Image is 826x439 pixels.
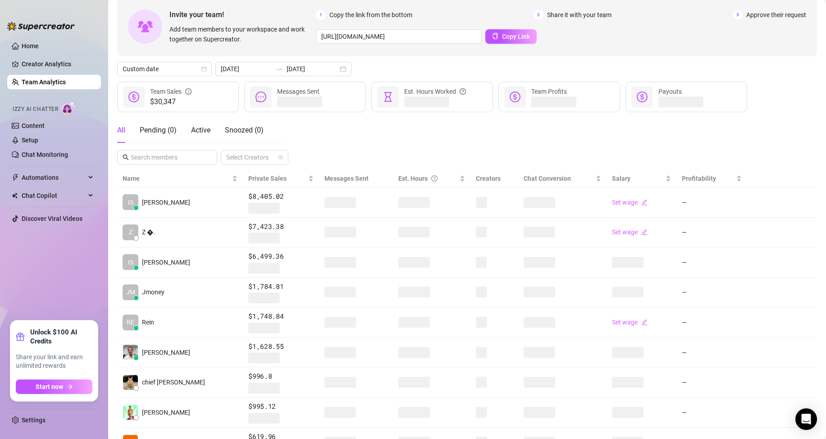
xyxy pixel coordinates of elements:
[142,257,190,267] span: [PERSON_NAME]
[612,175,630,182] span: Salary
[117,125,125,136] div: All
[637,91,648,102] span: dollar-circle
[492,33,498,39] span: copy
[404,87,466,96] div: Est. Hours Worked
[248,191,314,202] span: $8,405.02
[641,199,648,206] span: edit
[682,175,716,182] span: Profitability
[142,377,205,387] span: chief [PERSON_NAME]
[123,62,206,76] span: Custom date
[142,287,164,297] span: Jmoney
[22,416,46,424] a: Settings
[248,401,314,412] span: $995.12
[676,338,747,368] td: —
[128,197,133,207] span: IS
[221,64,272,74] input: Start date
[131,152,205,162] input: Search members
[142,227,155,237] span: Z �.
[431,174,438,183] span: question-circle
[129,227,132,237] span: Z
[658,88,682,95] span: Payouts
[641,319,648,325] span: edit
[248,251,314,262] span: $6,499.36
[12,174,19,181] span: thunderbolt
[676,187,747,218] td: —
[22,42,39,50] a: Home
[248,175,287,182] span: Private Sales
[510,91,520,102] span: dollar-circle
[62,101,76,114] img: AI Chatter
[22,170,86,185] span: Automations
[248,371,314,382] span: $996.8
[126,287,135,297] span: JM
[276,65,283,73] span: swap-right
[16,332,25,341] span: gift
[127,317,134,327] span: RE
[531,88,567,95] span: Team Profits
[460,87,466,96] span: question-circle
[22,137,38,144] a: Setup
[485,29,537,44] button: Copy Link
[612,199,648,206] a: Set wageedit
[123,174,230,183] span: Name
[142,197,190,207] span: [PERSON_NAME]
[676,247,747,278] td: —
[676,398,747,428] td: —
[287,64,338,74] input: End date
[676,307,747,338] td: —
[502,33,530,40] span: Copy Link
[16,380,92,394] button: Start nowarrow-right
[191,126,210,134] span: Active
[140,125,177,136] div: Pending ( 0 )
[277,88,319,95] span: Messages Sent
[22,122,45,129] a: Content
[278,155,283,160] span: team
[398,174,457,183] div: Est. Hours
[13,105,58,114] span: Izzy AI Chatter
[470,170,519,187] th: Creators
[22,215,82,222] a: Discover Viral Videos
[169,24,312,44] span: Add team members to your workspace and work together on Supercreator.
[676,278,747,308] td: —
[201,66,207,72] span: calendar
[36,383,63,390] span: Start now
[276,65,283,73] span: to
[123,154,129,160] span: search
[329,10,412,20] span: Copy the link from the bottom
[676,367,747,398] td: —
[117,170,243,187] th: Name
[733,10,743,20] span: 3
[641,229,648,235] span: edit
[248,221,314,232] span: $7,423.38
[22,188,86,203] span: Chat Copilot
[746,10,806,20] span: Approve their request
[534,10,543,20] span: 2
[22,57,94,71] a: Creator Analytics
[16,353,92,370] span: Share your link and earn unlimited rewards
[256,91,266,102] span: message
[248,341,314,352] span: $1,628.55
[150,87,192,96] div: Team Sales
[547,10,612,20] span: Share it with your team
[324,175,369,182] span: Messages Sent
[123,345,138,360] img: Kyle Wessels
[67,384,73,390] span: arrow-right
[795,408,817,430] div: Open Intercom Messenger
[128,91,139,102] span: dollar-circle
[248,311,314,322] span: $1,748.84
[248,281,314,292] span: $1,784.81
[524,175,571,182] span: Chat Conversion
[7,22,75,31] img: logo-BBDzfeDw.svg
[22,78,66,86] a: Team Analytics
[123,405,138,420] img: Chen
[383,91,393,102] span: hourglass
[142,317,154,327] span: Rein
[150,96,192,107] span: $30,347
[30,328,92,346] strong: Unlock $100 AI Credits
[128,257,133,267] span: IS
[142,348,190,357] span: [PERSON_NAME]
[12,192,18,199] img: Chat Copilot
[123,375,138,390] img: chief keef
[316,10,326,20] span: 1
[22,151,68,158] a: Chat Monitoring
